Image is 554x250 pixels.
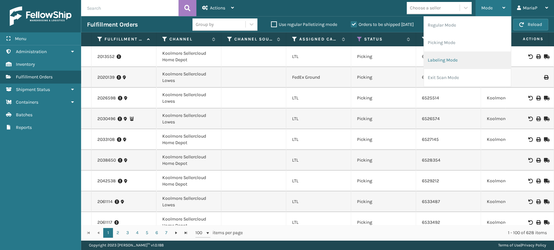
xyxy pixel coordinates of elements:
td: 6527145 [416,129,481,150]
i: Void BOL [528,220,532,225]
td: 6529212 [416,171,481,191]
img: logo [10,6,71,26]
label: Use regular Palletizing mode [271,22,337,27]
a: 2061114 [97,199,113,205]
i: Mark as Shipped [544,199,548,204]
td: LTL [286,46,351,67]
a: 2061117 [97,219,112,226]
a: Go to the last page [181,228,191,238]
span: Actions [502,34,547,44]
div: | [498,240,546,250]
label: Channel [169,36,209,42]
span: Administration [16,49,47,54]
td: 6533492 [416,212,481,233]
span: Shipment Status [16,87,50,92]
i: Mark as Shipped [544,54,548,59]
td: LTL [286,150,351,171]
a: 2020139 [97,74,115,81]
td: 6526574 [416,108,481,129]
i: Print BOL [536,96,540,100]
td: Koolmore LTL [481,212,546,233]
span: Go to the last page [183,230,189,235]
a: 2030496 [97,116,116,122]
td: Picking [351,191,416,212]
span: Mode [481,5,493,11]
td: Koolmore LTL [481,129,546,150]
a: 2033108 [97,136,115,143]
td: LTL [286,171,351,191]
td: LTL [286,191,351,212]
td: Picking [351,150,416,171]
td: Koolmore Sellercloud Lowes [156,67,221,88]
i: Void BOL [528,137,532,142]
a: 6 [152,228,162,238]
i: Void BOL [528,158,532,163]
td: Picking [351,46,416,67]
a: 2 [113,228,123,238]
i: Mark as Shipped [544,117,548,121]
td: Picking [351,129,416,150]
i: Print BOL [536,137,540,142]
i: Mark as Shipped [544,137,548,142]
td: Koolmore LTL [481,88,546,108]
i: Print BOL [536,199,540,204]
a: 2013552 [97,53,115,60]
i: Mark as Shipped [544,96,548,100]
td: LTL [286,129,351,150]
span: Actions [210,5,225,11]
span: Reports [16,125,32,130]
a: 3 [123,228,132,238]
td: 6522015 [416,46,481,67]
a: 2026598 [97,95,116,101]
i: Print Label [544,75,548,80]
span: items per page [195,228,243,238]
a: Terms of Use [498,243,521,247]
label: Channel Source [234,36,274,42]
span: Menu [15,36,26,41]
td: Koolmore Sellercloud Lowes [156,191,221,212]
i: Void BOL [528,54,532,59]
td: Koolmore LTL [481,191,546,212]
td: Koolmore Sellercloud Home Depot [156,150,221,171]
a: 7 [162,228,171,238]
span: 100 [195,230,205,236]
label: Assigned Carrier Service [299,36,339,42]
span: Fulfillment Orders [16,74,53,80]
span: Go to the next page [174,230,179,235]
a: 1 [103,228,113,238]
i: Print BOL [536,220,540,225]
li: Regular Mode [424,17,511,34]
td: Koolmore Sellercloud Lowes [156,108,221,129]
td: 6523487 [416,67,481,88]
td: Koolmore Sellercloud Home Depot [156,46,221,67]
a: 4 [132,228,142,238]
td: LTL [286,212,351,233]
li: Labeling Mode [424,51,511,69]
li: Picking Mode [424,34,511,51]
div: Choose a seller [410,5,441,11]
i: Print BOL [536,158,540,163]
button: Reload [513,19,548,30]
div: Group by [196,21,214,28]
p: Copyright 2023 [PERSON_NAME]™ v 1.0.188 [89,240,164,250]
td: 6528354 [416,150,481,171]
td: Picking [351,67,416,88]
td: LTL [286,108,351,129]
td: Picking [351,171,416,191]
td: Koolmore Sellercloud Home Depot [156,171,221,191]
span: Inventory [16,62,35,67]
label: Fulfillment Order Id [105,36,144,42]
i: Void BOL [528,179,532,183]
a: 5 [142,228,152,238]
span: Batches [16,112,32,118]
td: Picking [351,212,416,233]
td: Koolmore Sellercloud Lowes [156,88,221,108]
td: 6533487 [416,191,481,212]
td: Koolmore LTL [481,108,546,129]
a: Go to the next page [171,228,181,238]
i: Mark as Shipped [544,220,548,225]
td: Koolmore Sellercloud Home Depot [156,129,221,150]
i: Print BOL [536,117,540,121]
a: 2038650 [97,157,116,164]
a: Privacy Policy [522,243,546,247]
